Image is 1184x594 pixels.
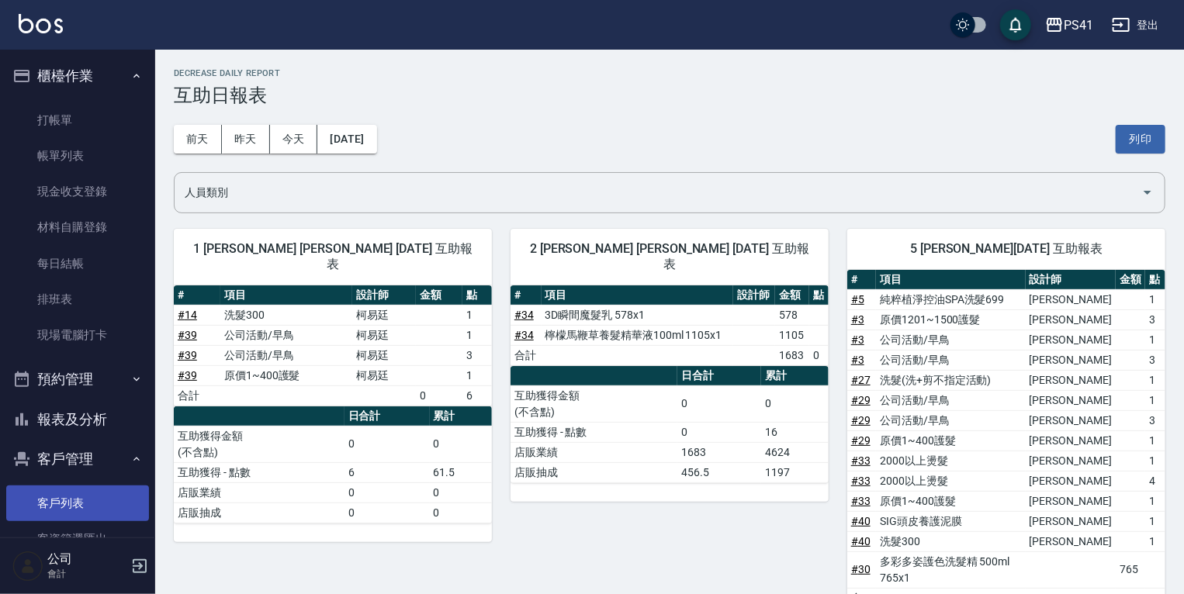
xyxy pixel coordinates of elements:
[1145,309,1165,330] td: 3
[514,309,534,321] a: #34
[430,462,492,482] td: 61.5
[1064,16,1093,35] div: PS41
[317,125,376,154] button: [DATE]
[6,56,149,96] button: 櫃檯作業
[511,442,677,462] td: 店販業績
[174,125,222,154] button: 前天
[1039,9,1099,41] button: PS41
[511,422,677,442] td: 互助獲得 - 點數
[1000,9,1031,40] button: save
[1145,471,1165,491] td: 4
[511,285,829,366] table: a dense table
[876,370,1026,390] td: 洗髮(洗+剪不指定活動)
[851,313,864,326] a: #3
[851,454,871,467] a: #33
[542,325,734,345] td: 檸檬馬鞭草養髮精華液100ml 1105x1
[542,285,734,306] th: 項目
[851,333,864,346] a: #3
[1026,330,1116,350] td: [PERSON_NAME]
[174,285,492,406] table: a dense table
[1026,451,1116,471] td: [PERSON_NAME]
[851,563,871,575] a: #30
[6,317,149,353] a: 現場電腦打卡
[851,475,871,487] a: #33
[1026,410,1116,430] td: [PERSON_NAME]
[181,179,1135,206] input: 人員名稱
[1145,511,1165,531] td: 1
[1026,390,1116,410] td: [PERSON_NAME]
[6,439,149,479] button: 客戶管理
[174,385,220,406] td: 合計
[876,309,1026,330] td: 原價1201~1500護髮
[12,551,43,582] img: Person
[851,434,871,447] a: #29
[851,535,871,547] a: #40
[6,209,149,245] a: 材料自購登錄
[809,285,829,306] th: 點
[851,293,864,306] a: #5
[851,495,871,507] a: #33
[542,305,734,325] td: 3D瞬間魔髮乳 578x1
[352,365,416,385] td: 柯易廷
[876,511,1026,531] td: SIG頭皮養護泥膜
[1145,390,1165,410] td: 1
[1026,531,1116,551] td: [PERSON_NAME]
[1145,370,1165,390] td: 1
[514,329,534,341] a: #34
[47,567,126,581] p: 會計
[866,241,1147,257] span: 5 [PERSON_NAME][DATE] 互助報表
[462,325,492,345] td: 1
[222,125,270,154] button: 昨天
[6,246,149,281] a: 每日結帳
[761,422,829,442] td: 16
[1106,11,1165,40] button: 登出
[462,365,492,385] td: 1
[876,390,1026,410] td: 公司活動/早鳥
[761,385,829,422] td: 0
[352,325,416,345] td: 柯易廷
[1116,551,1145,588] td: 765
[6,359,149,399] button: 預約管理
[462,285,492,306] th: 點
[1135,180,1160,205] button: Open
[1026,309,1116,330] td: [PERSON_NAME]
[344,502,430,523] td: 0
[174,406,492,523] table: a dense table
[761,442,829,462] td: 4624
[174,502,344,523] td: 店販抽成
[344,482,430,502] td: 0
[6,399,149,440] button: 報表及分析
[847,270,876,290] th: #
[174,85,1165,106] h3: 互助日報表
[1145,350,1165,370] td: 3
[511,285,542,306] th: #
[1145,289,1165,309] td: 1
[851,515,871,527] a: #40
[775,325,809,345] td: 1105
[851,414,871,427] a: #29
[178,349,197,361] a: #39
[220,325,352,345] td: 公司活動/早鳥
[430,406,492,427] th: 累計
[511,462,677,482] td: 店販抽成
[809,345,829,365] td: 0
[174,285,220,306] th: #
[1026,430,1116,451] td: [PERSON_NAME]
[677,442,761,462] td: 1683
[1145,270,1165,290] th: 點
[174,462,344,482] td: 互助獲得 - 點數
[876,451,1026,471] td: 2000以上燙髮
[462,345,492,365] td: 3
[6,102,149,138] a: 打帳單
[775,345,809,365] td: 1683
[876,491,1026,511] td: 原價1~400護髮
[352,345,416,365] td: 柯易廷
[761,366,829,386] th: 累計
[775,305,809,325] td: 578
[220,345,352,365] td: 公司活動/早鳥
[220,285,352,306] th: 項目
[1145,330,1165,350] td: 1
[220,365,352,385] td: 原價1~400護髮
[733,285,775,306] th: 設計師
[1145,491,1165,511] td: 1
